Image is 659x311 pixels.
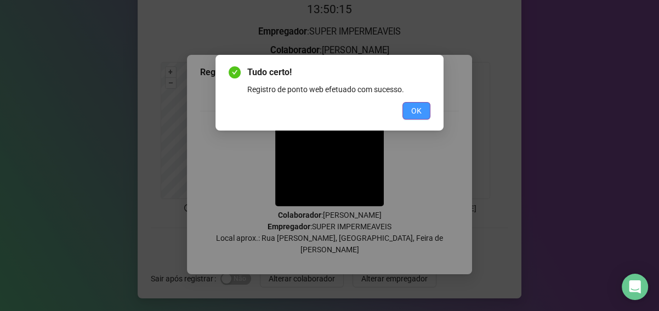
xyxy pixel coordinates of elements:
div: Open Intercom Messenger [622,274,648,300]
div: Registro de ponto web efetuado com sucesso. [247,83,430,95]
span: Tudo certo! [247,66,430,79]
span: check-circle [229,66,241,78]
span: OK [411,105,422,117]
button: OK [402,102,430,120]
